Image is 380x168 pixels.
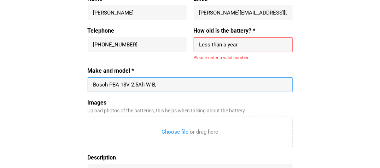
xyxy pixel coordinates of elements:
input: Name* [93,9,181,16]
div: Upload photos of the batteries, this helps when talking about the battery [88,108,293,114]
label: Make and model * [88,67,293,74]
input: Email * [199,9,287,16]
label: Images [88,99,293,106]
label: Telephone [88,27,187,34]
div: Please enter a valid number [194,55,293,61]
label: Description [88,154,293,161]
input: +31 647493275 [93,41,181,48]
input: Make and model * [93,81,287,88]
label: How old is the battery? * [194,27,293,34]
